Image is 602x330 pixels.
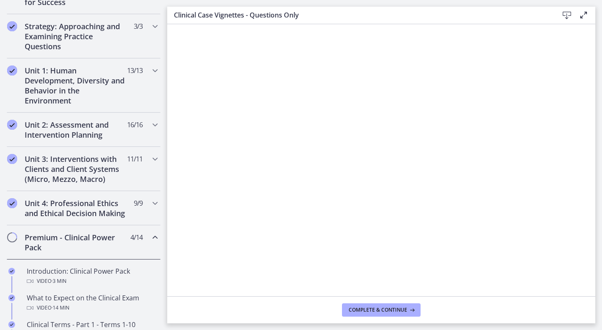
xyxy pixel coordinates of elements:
span: Complete & continue [349,307,407,313]
i: Completed [7,198,17,208]
i: Completed [7,154,17,164]
div: What to Expect on the Clinical Exam [27,293,157,313]
h2: Unit 4: Professional Ethics and Ethical Decision Making [25,198,127,218]
span: 16 / 16 [127,120,143,130]
span: 13 / 13 [127,65,143,76]
span: 9 / 9 [134,198,143,208]
i: Completed [7,120,17,130]
span: 3 / 3 [134,21,143,31]
i: Completed [7,21,17,31]
h2: Unit 3: Interventions with Clients and Client Systems (Micro, Mezzo, Macro) [25,154,127,184]
i: Completed [8,268,15,275]
span: · 3 min [51,276,66,286]
h2: Premium - Clinical Power Pack [25,232,127,252]
h2: Strategy: Approaching and Examining Practice Questions [25,21,127,51]
div: Introduction: Clinical Power Pack [27,266,157,286]
span: 11 / 11 [127,154,143,164]
i: Completed [8,295,15,301]
button: Complete & continue [342,303,421,317]
div: Video [27,276,157,286]
i: Completed [8,321,15,328]
h2: Unit 2: Assessment and Intervention Planning [25,120,127,140]
h2: Unit 1: Human Development, Diversity and Behavior in the Environment [25,65,127,106]
span: 4 / 14 [130,232,143,242]
div: Video [27,303,157,313]
span: · 14 min [51,303,69,313]
i: Completed [7,65,17,76]
h3: Clinical Case Vignettes - Questions Only [174,10,545,20]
